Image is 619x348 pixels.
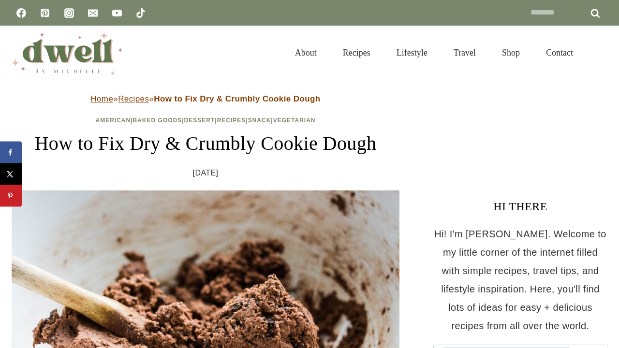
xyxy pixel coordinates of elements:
a: Baked Goods [133,117,182,124]
a: YouTube [107,3,127,23]
a: Recipes [330,36,383,70]
a: Shop [489,36,533,70]
a: Recipes [217,117,246,124]
a: Snack [248,117,271,124]
img: DWELL by michelle [12,30,123,75]
a: Recipes [118,94,149,103]
a: Vegetarian [273,117,316,124]
a: About [282,36,330,70]
time: [DATE] [193,166,219,180]
a: Dessert [184,117,215,124]
span: » » [90,94,320,103]
a: Email [83,3,103,23]
span: | | | | | [96,117,316,124]
a: American [96,117,131,124]
strong: How to Fix Dry & Crumbly Cookie Dough [154,94,320,103]
a: Pinterest [35,3,55,23]
a: Travel [441,36,489,70]
a: Lifestyle [383,36,441,70]
h3: HI THERE [433,198,607,215]
button: View Search Form [591,44,607,61]
p: Hi! I'm [PERSON_NAME]. Welcome to my little corner of the internet filled with simple recipes, tr... [433,225,607,335]
h1: How to Fix Dry & Crumbly Cookie Dough [12,129,399,158]
a: Facebook [12,3,31,23]
a: Instagram [59,3,79,23]
a: Home [90,94,113,103]
nav: Primary Navigation [282,36,586,70]
a: Contact [533,36,586,70]
a: TikTok [131,3,150,23]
